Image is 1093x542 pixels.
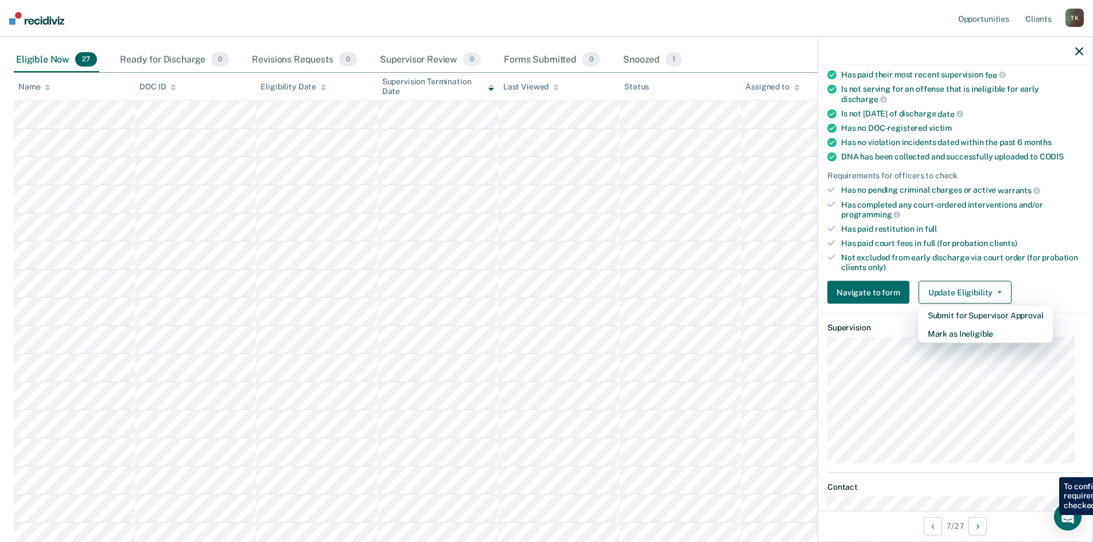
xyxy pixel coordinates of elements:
[250,48,359,73] div: Revisions Requests
[501,48,602,73] div: Forms Submitted
[841,210,900,219] span: programming
[1054,503,1082,531] div: Open Intercom Messenger
[968,517,987,535] button: Next Opportunity
[841,84,1083,104] div: Is not serving for an offense that is ineligible for early
[18,82,50,92] div: Name
[582,52,600,67] span: 0
[841,69,1083,80] div: Has paid their most recent supervision
[827,171,1083,181] div: Requirements for officers to check
[1040,152,1064,161] span: CODIS
[339,52,357,67] span: 0
[990,239,1017,248] span: clients)
[14,48,99,73] div: Eligible Now
[827,281,914,304] a: Navigate to form
[827,482,1083,492] dt: Contact
[382,77,494,96] div: Supervision Termination Date
[666,52,682,67] span: 1
[827,323,1083,333] dt: Supervision
[841,224,1083,234] div: Has paid restitution in
[841,123,1083,133] div: Has no DOC-registered
[118,48,231,73] div: Ready for Discharge
[919,306,1053,325] button: Submit for Supervisor Approval
[924,517,942,535] button: Previous Opportunity
[841,239,1083,248] div: Has paid court fees in full (for probation
[621,48,684,73] div: Snoozed
[841,95,887,104] span: discharge
[841,185,1083,196] div: Has no pending criminal charges or active
[919,281,1012,304] button: Update Eligibility
[938,109,963,118] span: date
[503,82,559,92] div: Last Viewed
[841,152,1083,162] div: DNA has been collected and successfully uploaded to
[985,70,1006,79] span: fee
[75,52,97,67] span: 27
[9,12,64,25] img: Recidiviz
[841,138,1083,147] div: Has no violation incidents dated within the past 6
[919,325,1053,343] button: Mark as Ineligible
[745,82,799,92] div: Assigned to
[841,108,1083,119] div: Is not [DATE] of discharge
[1024,138,1052,147] span: months
[827,281,909,304] button: Navigate to form
[929,123,952,132] span: victim
[1065,9,1084,27] div: T K
[818,510,1092,541] div: 7 / 27
[868,262,886,271] span: only)
[211,52,229,67] span: 0
[624,82,649,92] div: Status
[463,52,481,67] span: 0
[841,200,1083,219] div: Has completed any court-ordered interventions and/or
[139,82,176,92] div: DOC ID
[378,48,484,73] div: Supervisor Review
[925,224,937,233] span: full
[260,82,326,92] div: Eligibility Date
[998,186,1040,195] span: warrants
[841,252,1083,272] div: Not excluded from early discharge via court order (for probation clients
